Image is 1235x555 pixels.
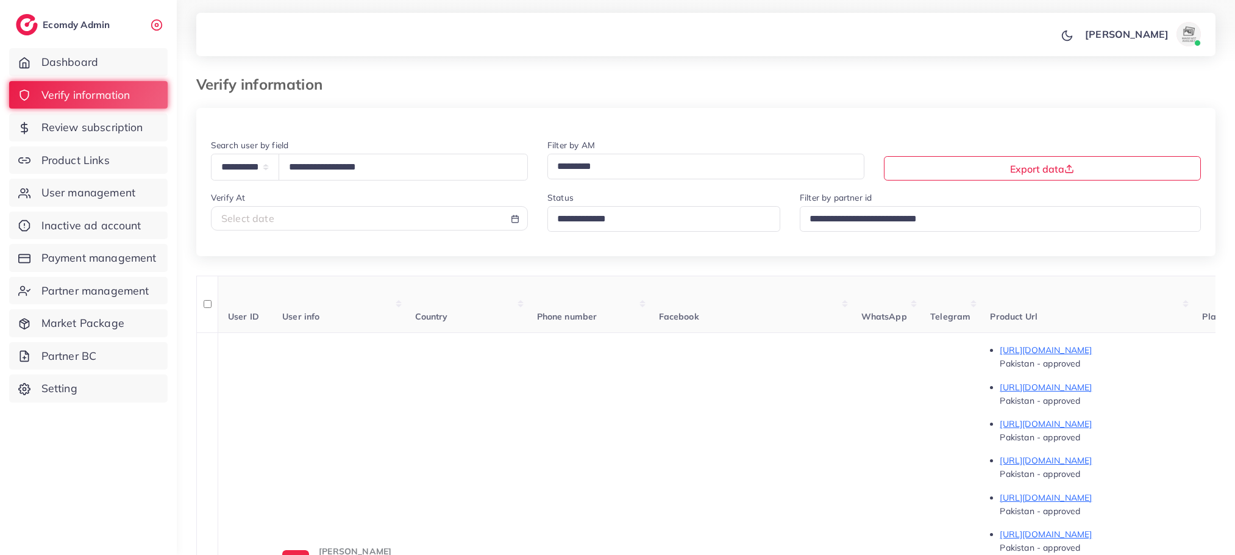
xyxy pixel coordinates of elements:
span: Pakistan - approved [1000,432,1080,443]
img: logo [16,14,38,35]
span: Pakistan - approved [1000,468,1080,479]
span: Dashboard [41,54,98,70]
span: Pakistan - approved [1000,506,1080,517]
span: User management [41,185,135,201]
span: Inactive ad account [41,218,141,234]
label: Filter by AM [547,139,595,151]
span: Export data [1010,163,1074,175]
label: Status [547,192,574,204]
a: Review subscription [9,113,168,141]
span: Payment management [41,250,157,266]
a: User management [9,179,168,207]
a: logoEcomdy Admin [16,14,113,35]
label: Search user by field [211,139,288,151]
label: Filter by partner id [800,192,872,204]
a: Inactive ad account [9,212,168,240]
h2: Ecomdy Admin [43,19,113,30]
a: Dashboard [9,48,168,76]
p: [URL][DOMAIN_NAME] [1000,490,1183,505]
span: User ID [228,311,259,322]
div: Search for option [547,154,864,179]
h3: Verify information [196,76,332,93]
a: Setting [9,374,168,403]
span: Pakistan - approved [1000,395,1080,406]
img: avatar [1176,22,1201,46]
span: Telegram [930,311,970,322]
a: [PERSON_NAME]avatar [1078,22,1206,46]
p: [PERSON_NAME] [1085,27,1169,41]
span: WhatsApp [861,311,907,322]
p: [URL][DOMAIN_NAME] [1000,417,1183,431]
span: Facebook [659,311,699,322]
input: Search for option [805,210,1185,229]
span: Setting [41,381,77,396]
p: [URL][DOMAIN_NAME] [1000,453,1183,468]
input: Search for option [553,210,764,229]
a: Verify information [9,81,168,109]
span: Country [415,311,448,322]
div: Search for option [547,206,780,231]
span: Review subscription [41,120,143,135]
span: Product Links [41,152,110,168]
span: Phone number [537,311,597,322]
span: Pakistan - approved [1000,542,1080,553]
label: Verify At [211,192,245,204]
span: Partner BC [41,348,97,364]
a: Market Package [9,309,168,337]
button: Export data [884,156,1201,181]
span: Pakistan - approved [1000,358,1080,369]
span: User info [282,311,319,322]
p: [URL][DOMAIN_NAME] [1000,343,1183,357]
span: Partner management [41,283,149,299]
a: Partner management [9,277,168,305]
a: Payment management [9,244,168,272]
p: [URL][DOMAIN_NAME] [1000,527,1183,542]
span: Product Url [990,311,1037,322]
span: Verify information [41,87,130,103]
div: Search for option [800,206,1201,231]
a: Partner BC [9,342,168,370]
a: Product Links [9,146,168,174]
input: Search for option [553,157,849,176]
span: Market Package [41,315,124,331]
p: [URL][DOMAIN_NAME] [1000,380,1183,395]
span: Select date [221,212,274,224]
